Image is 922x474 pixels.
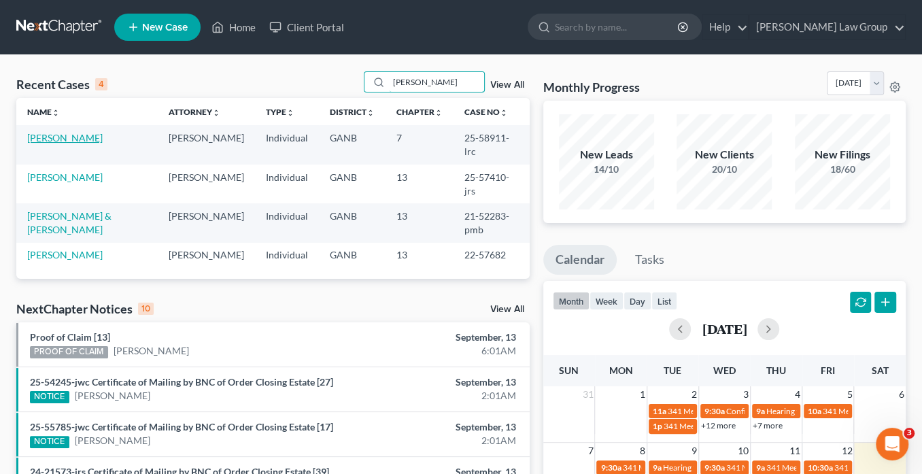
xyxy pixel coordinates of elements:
button: day [624,292,651,310]
div: New Clients [677,147,772,163]
a: [PERSON_NAME] [75,434,150,447]
div: Recent Cases [16,76,107,92]
a: Typeunfold_more [266,107,294,117]
h2: [DATE] [702,322,747,336]
a: 25-54245-jwc Certificate of Mailing by BNC of Order Closing Estate [27] [30,376,333,388]
button: week [590,292,624,310]
span: 5 [845,386,853,403]
span: Hearing for [PERSON_NAME] [663,462,769,473]
a: Nameunfold_more [27,107,60,117]
a: Districtunfold_more [330,107,375,117]
a: Help [702,15,748,39]
span: 2 [690,386,698,403]
span: 4 [793,386,802,403]
a: [PERSON_NAME] [27,132,103,143]
span: 10a [808,406,821,416]
td: 13 [386,165,454,203]
div: 20/10 [677,163,772,176]
a: [PERSON_NAME] [75,389,150,403]
div: September, 13 [363,420,516,434]
div: 2:01AM [363,389,516,403]
span: 9:30a [704,462,725,473]
span: 9a [756,406,765,416]
td: 7 [386,125,454,164]
div: September, 13 [363,375,516,389]
div: PROOF OF CLAIM [30,346,108,358]
input: Search by name... [389,72,484,92]
span: 9:30a [600,462,621,473]
td: 25-58911-lrc [454,125,529,164]
td: GANB [319,203,386,242]
span: 8 [638,443,647,459]
button: list [651,292,677,310]
span: 6 [898,386,906,403]
a: Calendar [543,245,617,275]
span: Sat [871,365,888,376]
td: 13 [386,203,454,242]
a: Client Portal [262,15,351,39]
i: unfold_more [366,109,375,117]
td: [PERSON_NAME] [158,203,255,242]
i: unfold_more [500,109,508,117]
div: NOTICE [30,436,69,448]
button: month [553,292,590,310]
td: GANB [319,243,386,268]
td: 25-57410-jrs [454,165,529,203]
i: unfold_more [434,109,443,117]
div: 14/10 [559,163,654,176]
span: 3 [904,428,915,439]
td: [PERSON_NAME] [158,243,255,268]
span: 9:30a [704,406,725,416]
i: unfold_more [52,109,60,117]
span: Fri [821,365,835,376]
a: Proof of Claim [13] [30,331,110,343]
span: 9a [756,462,765,473]
div: New Filings [795,147,890,163]
span: Mon [609,365,632,376]
span: 7 [586,443,594,459]
td: 13 [386,243,454,268]
td: 21-52283-pmb [454,203,529,242]
span: 12 [840,443,853,459]
td: Individual [255,203,319,242]
span: 31 [581,386,594,403]
td: [PERSON_NAME] [158,165,255,203]
span: 341 Meeting for [PERSON_NAME] & [PERSON_NAME] [622,462,817,473]
div: NOTICE [30,391,69,403]
span: 10 [736,443,750,459]
td: 22-57682 [454,243,529,268]
a: Home [205,15,262,39]
div: 18/60 [795,163,890,176]
td: [PERSON_NAME] [158,125,255,164]
div: September, 13 [363,331,516,344]
span: 11a [653,406,666,416]
div: 6:01AM [363,344,516,358]
td: GANB [319,125,386,164]
a: Tasks [623,245,677,275]
i: unfold_more [286,109,294,117]
input: Search by name... [555,14,679,39]
a: Chapterunfold_more [396,107,443,117]
div: 4 [95,78,107,90]
span: Wed [713,365,736,376]
div: New Leads [559,147,654,163]
iframe: Intercom live chat [876,428,908,460]
span: Tue [664,365,681,376]
span: 10:30a [808,462,833,473]
td: Individual [255,243,319,268]
span: 9 [690,443,698,459]
span: 341 Meeting for [PERSON_NAME] [766,462,889,473]
td: Individual [255,125,319,164]
div: 10 [138,303,154,315]
a: [PERSON_NAME] [27,249,103,260]
span: 1p [653,421,662,431]
span: 1 [638,386,647,403]
div: NextChapter Notices [16,301,154,317]
td: Individual [255,165,319,203]
a: View All [490,305,524,314]
a: [PERSON_NAME] & [PERSON_NAME] [27,210,112,235]
span: Confirmation Hearing for [PERSON_NAME] [726,406,882,416]
a: +12 more [701,420,736,430]
div: 2:01AM [363,434,516,447]
a: View All [490,80,524,90]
